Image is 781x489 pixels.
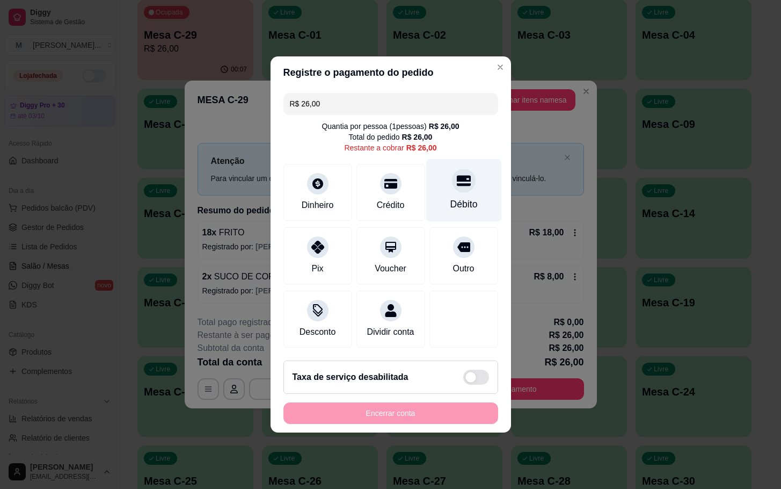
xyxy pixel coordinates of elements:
div: Outro [452,262,474,275]
div: Pix [311,262,323,275]
div: Crédito [377,199,405,212]
div: Débito [450,197,477,211]
div: R$ 26,00 [402,132,433,142]
div: Dividir conta [367,326,414,339]
div: Restante a cobrar [344,142,436,153]
header: Registre o pagamento do pedido [271,56,511,89]
input: Ex.: hambúrguer de cordeiro [290,93,492,114]
h2: Taxa de serviço desabilitada [293,371,408,384]
div: Quantia por pessoa ( 1 pessoas) [322,121,459,132]
div: Voucher [375,262,406,275]
div: Desconto [300,326,336,339]
button: Close [492,59,509,76]
div: R$ 26,00 [429,121,459,132]
div: R$ 26,00 [406,142,437,153]
div: Total do pedido [349,132,433,142]
div: Dinheiro [302,199,334,212]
